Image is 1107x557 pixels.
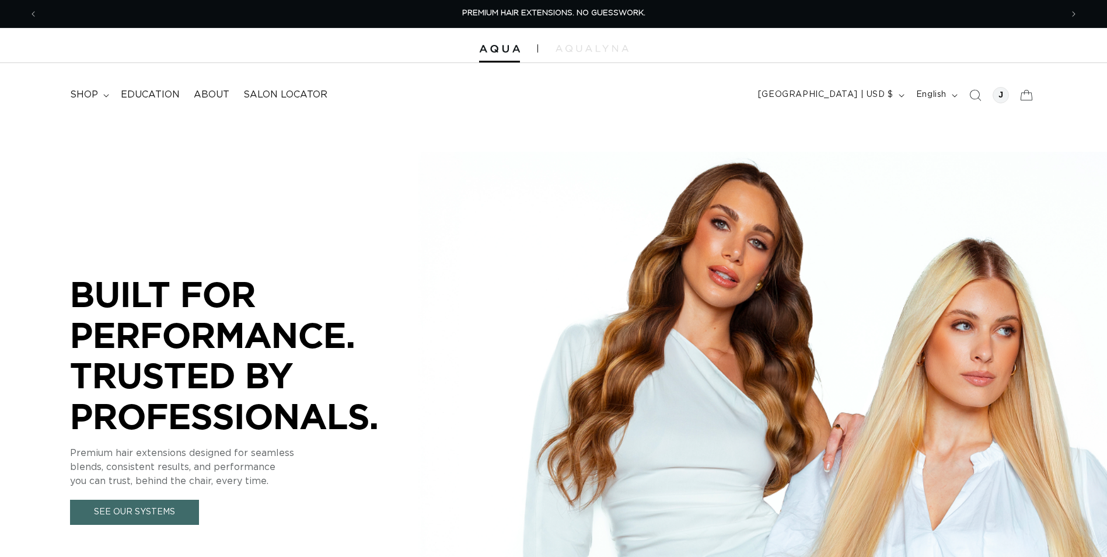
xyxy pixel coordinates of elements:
[243,89,327,101] span: Salon Locator
[916,89,947,101] span: English
[962,82,988,108] summary: Search
[187,82,236,108] a: About
[909,84,962,106] button: English
[236,82,334,108] a: Salon Locator
[114,82,187,108] a: Education
[751,84,909,106] button: [GEOGRAPHIC_DATA] | USD $
[194,89,229,101] span: About
[20,3,46,25] button: Previous announcement
[758,89,893,101] span: [GEOGRAPHIC_DATA] | USD $
[1061,3,1087,25] button: Next announcement
[121,89,180,101] span: Education
[70,89,98,101] span: shop
[63,82,114,108] summary: shop
[70,500,199,525] a: See Our Systems
[70,274,420,436] p: BUILT FOR PERFORMANCE. TRUSTED BY PROFESSIONALS.
[556,45,628,52] img: aqualyna.com
[462,9,645,17] span: PREMIUM HAIR EXTENSIONS. NO GUESSWORK.
[70,446,420,488] p: Premium hair extensions designed for seamless blends, consistent results, and performance you can...
[479,45,520,53] img: Aqua Hair Extensions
